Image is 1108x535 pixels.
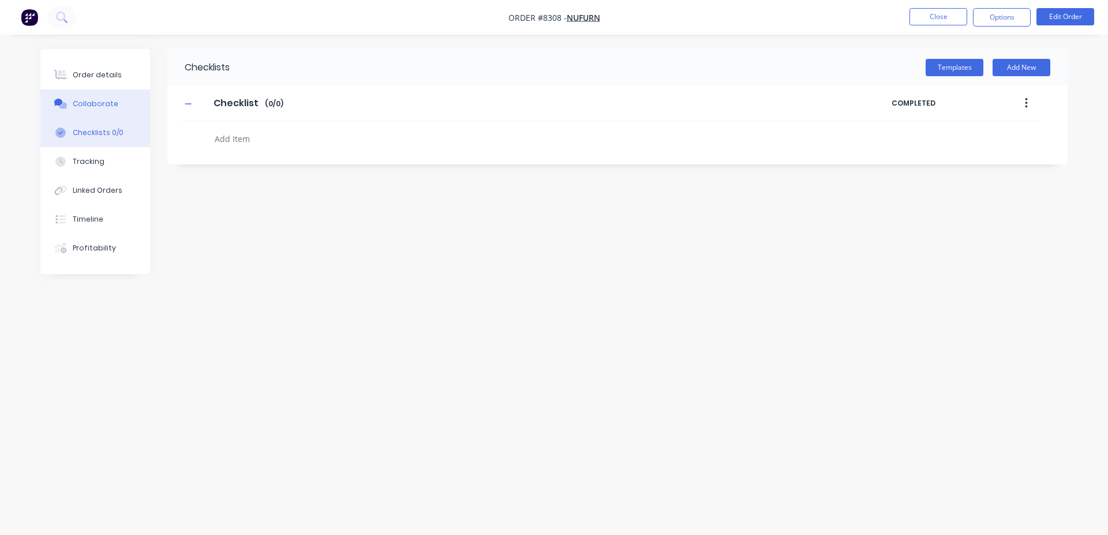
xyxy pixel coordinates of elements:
button: Add New [993,59,1050,76]
div: Checklists 0/0 [73,128,123,138]
button: Templates [926,59,983,76]
button: Collaborate [40,89,150,118]
button: Edit Order [1036,8,1094,25]
button: Linked Orders [40,176,150,205]
button: Profitability [40,234,150,263]
a: Nufurn [567,12,600,23]
div: Order details [73,70,122,80]
div: Timeline [73,214,103,225]
button: Options [973,8,1031,27]
button: Order details [40,61,150,89]
div: Checklists [167,49,230,86]
button: Tracking [40,147,150,176]
div: Profitability [73,243,116,253]
img: Factory [21,9,38,26]
div: Collaborate [73,99,118,109]
span: Order #8308 - [508,12,567,23]
div: Linked Orders [73,185,122,196]
button: Timeline [40,205,150,234]
button: Checklists 0/0 [40,118,150,147]
span: COMPLETED [892,98,990,109]
button: Close [909,8,967,25]
div: Tracking [73,156,104,167]
input: Enter Checklist name [207,95,265,112]
span: ( 0 / 0 ) [265,99,283,109]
